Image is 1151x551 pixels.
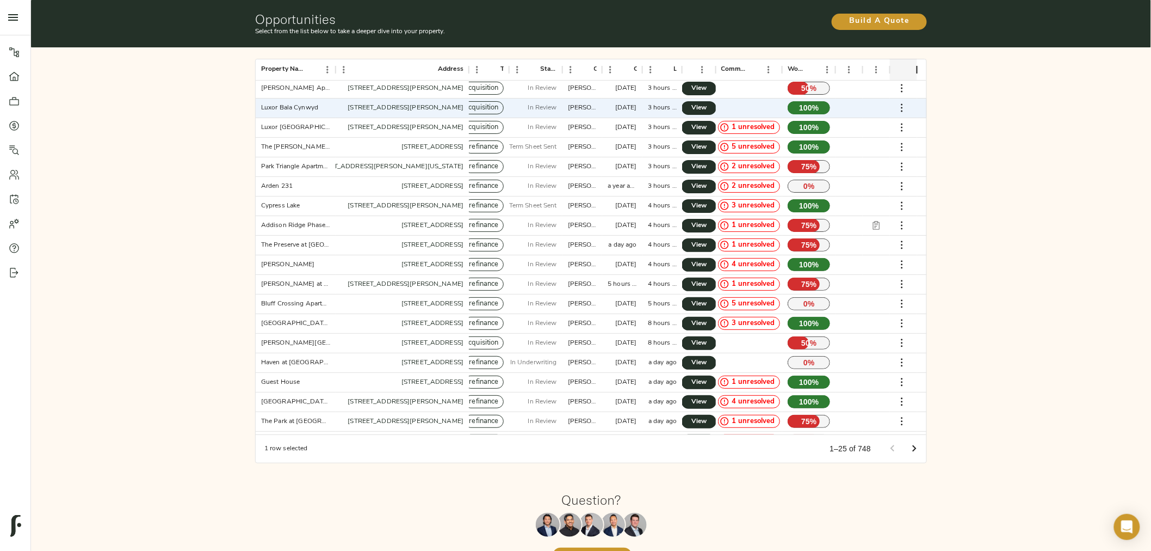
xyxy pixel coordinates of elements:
a: [STREET_ADDRESS][PERSON_NAME] [348,203,463,209]
div: 5 hours ago [648,299,677,309]
span: View [692,338,706,349]
img: Justin Stamp [623,513,647,537]
span: View [692,102,706,114]
p: 100 [788,258,830,271]
div: a day ago [609,241,637,250]
a: [STREET_ADDRESS] [401,261,463,268]
a: View [682,121,716,134]
span: acquisition [460,123,503,133]
div: Workflow Progress [782,59,836,80]
span: % [810,220,817,231]
div: 4 hours ago [648,280,677,289]
div: zach@fulcrumlendingcorp.com [568,417,597,426]
span: % [810,279,817,290]
button: Sort [748,62,764,77]
span: 3 unresolved [727,319,779,329]
p: 100 [788,101,830,114]
div: Type [500,59,504,80]
button: Menu [642,62,659,78]
div: 1 unresolved [718,376,780,389]
div: Stage [541,59,557,80]
div: zach@fulcrumlendingcorp.com [568,84,597,93]
p: 0 [788,356,830,369]
button: Menu [319,62,336,78]
div: 2 months ago [615,319,637,328]
div: 3 hours ago [648,84,677,93]
span: View [692,83,706,94]
div: Property Name [261,59,304,80]
div: justin@fulcrumlendingcorp.com [568,280,597,289]
a: [STREET_ADDRESS] [401,242,463,248]
a: [STREET_ADDRESS][PERSON_NAME] [348,399,463,405]
p: 75 [788,415,830,428]
a: [STREET_ADDRESS] [401,320,463,327]
img: logo [10,515,21,537]
p: 75 [788,160,830,173]
div: Stage [509,59,562,80]
span: refinance [465,319,503,329]
p: In Review [528,397,557,407]
div: Lowell Road Apartments [261,339,330,348]
div: Paxton at Lake Highlands [261,280,330,289]
a: View [682,336,716,350]
div: 3 hours ago [648,182,677,191]
div: Arden 231 [261,182,293,191]
div: a day ago [648,378,677,387]
span: % [810,240,817,250]
span: % [810,83,817,94]
span: refinance [465,377,503,388]
span: 5 unresolved [727,299,779,309]
button: Menu [868,62,884,78]
span: refinance [465,260,503,270]
span: acquisition [460,103,503,113]
span: refinance [465,417,503,427]
span: refinance [465,358,503,368]
div: Park Triangle Apartments [261,162,330,172]
button: Build A Quote [832,14,927,30]
p: In Review [528,181,557,191]
p: In Review [528,221,557,230]
div: zach@fulcrumlendingcorp.com [568,221,597,230]
div: 6 days ago [615,339,637,348]
a: [STREET_ADDRESS][PERSON_NAME][US_STATE] [312,163,463,170]
div: 1 unresolved [718,219,780,232]
p: 75 [788,238,830,252]
a: [STREET_ADDRESS][PERSON_NAME] [348,85,463,91]
img: Richard Le [601,513,625,537]
p: 100 [788,199,830,212]
div: Addison Ridge Phase III [261,221,330,230]
div: 1 unresolved [718,278,780,291]
a: View [682,297,716,311]
div: 1 unresolved [718,415,780,428]
div: Grand Monarch Apartments [261,397,330,407]
span: Build A Quote [843,15,916,28]
p: 50 [788,336,830,350]
button: Sort [579,62,594,77]
button: Menu [841,62,857,78]
span: 3 unresolved [727,201,779,211]
span: refinance [465,162,503,172]
button: Sort [423,62,438,77]
button: Menu [336,62,352,78]
p: 100 [788,395,830,408]
div: 3 hours ago [648,103,677,113]
div: zach@fulcrumlendingcorp.com [568,260,597,270]
div: 10 days ago [615,162,637,172]
button: Go to next page [904,438,925,460]
a: View [682,219,716,232]
p: 50 [788,82,830,95]
div: 3 hours ago [648,162,677,172]
p: Term Sheet Sent [509,142,557,152]
span: % [808,181,815,192]
button: Menu [602,62,618,78]
div: Created By [594,59,597,80]
button: Sort [618,62,634,77]
span: 1 unresolved [727,377,779,388]
a: [STREET_ADDRESS] [401,340,463,346]
div: Open Intercom Messenger [1114,514,1140,540]
a: View [682,376,716,389]
a: View [682,180,716,193]
a: [STREET_ADDRESS] [401,301,463,307]
button: Menu [760,62,777,78]
span: acquisition [460,83,503,94]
